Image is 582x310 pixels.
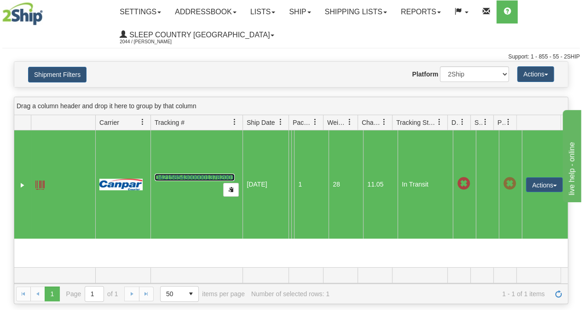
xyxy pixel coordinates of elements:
[526,177,563,192] button: Actions
[247,118,275,127] span: Ship Date
[135,114,150,130] a: Carrier filter column settings
[155,118,184,127] span: Tracking #
[412,70,438,79] label: Platform
[342,114,357,130] a: Weight filter column settings
[113,23,281,47] a: Sleep Country [GEOGRAPHIC_DATA] 2044 / [PERSON_NAME]
[127,31,270,39] span: Sleep Country [GEOGRAPHIC_DATA]
[457,177,470,190] span: Late
[166,289,178,298] span: 50
[35,176,45,191] a: Label
[291,130,294,239] td: [PERSON_NAME] [PERSON_NAME] CA QC POINTE-AUX-TREMBLES H1B 4M6
[184,287,198,301] span: select
[318,0,394,23] a: Shipping lists
[120,37,189,47] span: 2044 / [PERSON_NAME]
[307,114,323,130] a: Packages filter column settings
[251,290,329,298] div: Number of selected rows: 1
[168,0,243,23] a: Addressbook
[85,287,104,301] input: Page 1
[503,177,516,190] span: Pickup Not Assigned
[396,118,436,127] span: Tracking Status
[336,290,545,298] span: 1 - 1 of 1 items
[155,174,235,181] a: D421585430000013782001
[501,114,516,130] a: Pickup Status filter column settings
[227,114,242,130] a: Tracking # filter column settings
[432,114,447,130] a: Tracking Status filter column settings
[113,0,168,23] a: Settings
[282,0,317,23] a: Ship
[293,118,312,127] span: Packages
[328,130,363,239] td: 28
[273,114,288,130] a: Ship Date filter column settings
[45,287,59,301] span: Page 1
[160,286,199,302] span: Page sizes drop down
[99,118,119,127] span: Carrier
[2,53,580,61] div: Support: 1 - 855 - 55 - 2SHIP
[451,118,459,127] span: Delivery Status
[288,130,291,239] td: Sleep Country [GEOGRAPHIC_DATA] Shipping department [GEOGRAPHIC_DATA] [GEOGRAPHIC_DATA] [GEOGRAPH...
[99,179,143,190] img: 14 - Canpar
[497,118,505,127] span: Pickup Status
[394,0,448,23] a: Reports
[18,181,27,190] a: Expand
[7,6,85,17] div: live help - online
[243,0,282,23] a: Lists
[551,287,566,301] a: Refresh
[398,130,453,239] td: In Transit
[363,130,398,239] td: 11.05
[327,118,346,127] span: Weight
[517,66,554,82] button: Actions
[362,118,381,127] span: Charge
[474,118,482,127] span: Shipment Issues
[242,130,288,239] td: [DATE]
[376,114,392,130] a: Charge filter column settings
[28,67,86,82] button: Shipment Filters
[14,97,568,115] div: grid grouping header
[294,130,328,239] td: 1
[455,114,470,130] a: Delivery Status filter column settings
[478,114,493,130] a: Shipment Issues filter column settings
[223,183,239,197] button: Copy to clipboard
[160,286,245,302] span: items per page
[2,2,43,25] img: logo2044.jpg
[561,108,581,202] iframe: chat widget
[66,286,118,302] span: Page of 1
